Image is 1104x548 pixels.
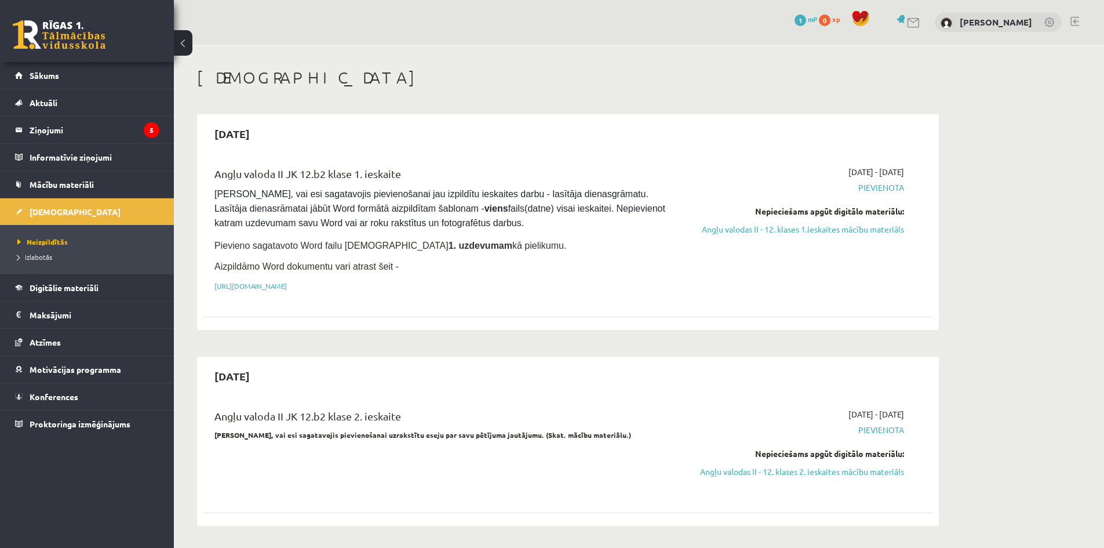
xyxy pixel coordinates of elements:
a: Mācību materiāli [15,171,159,198]
span: Proktoringa izmēģinājums [30,419,130,429]
a: [DEMOGRAPHIC_DATA] [15,198,159,225]
h2: [DATE] [203,120,261,147]
a: Digitālie materiāli [15,274,159,301]
a: Neizpildītās [17,237,162,247]
span: Konferences [30,391,78,402]
span: 1 [795,14,806,26]
span: Pievienota [686,424,904,436]
div: Angļu valoda II JK 12.b2 klase 2. ieskaite [214,408,668,430]
a: Informatīvie ziņojumi [15,144,159,170]
legend: Ziņojumi [30,117,159,143]
a: Maksājumi [15,302,159,328]
span: Digitālie materiāli [30,282,99,293]
span: Motivācijas programma [30,364,121,375]
a: Ziņojumi5 [15,117,159,143]
a: Rīgas 1. Tālmācības vidusskola [13,20,105,49]
img: Timofejs Nazarovs [941,17,952,29]
span: [DATE] - [DATE] [848,408,904,420]
h2: [DATE] [203,362,261,390]
a: Aktuāli [15,89,159,116]
legend: Informatīvie ziņojumi [30,144,159,170]
a: [URL][DOMAIN_NAME] [214,281,287,291]
span: Izlabotās [17,252,52,262]
span: 0 [819,14,830,26]
span: Atzīmes [30,337,61,347]
span: Sākums [30,70,59,81]
legend: Maksājumi [30,302,159,328]
a: Atzīmes [15,329,159,355]
a: [PERSON_NAME] [960,16,1032,28]
span: xp [832,14,840,24]
a: Sākums [15,62,159,89]
div: Nepieciešams apgūt digitālo materiālu: [686,448,904,460]
span: Pievieno sagatavoto Word failu [DEMOGRAPHIC_DATA] kā pielikumu. [214,241,566,251]
span: Mācību materiāli [30,179,94,190]
div: Nepieciešams apgūt digitālo materiālu: [686,205,904,217]
strong: [PERSON_NAME], vai esi sagatavojis pievienošanai uzrakstītu eseju par savu pētījuma jautājumu. (S... [214,430,631,440]
a: 1 mP [795,14,817,24]
span: [PERSON_NAME], vai esi sagatavojis pievienošanai jau izpildītu ieskaites darbu - lasītāja dienasg... [214,189,668,228]
span: [DEMOGRAPHIC_DATA] [30,206,121,217]
span: [DATE] - [DATE] [848,166,904,178]
i: 5 [144,122,159,138]
span: Aktuāli [30,97,57,108]
a: Angļu valodas II - 12. klases 1.ieskaites mācību materiāls [686,223,904,235]
span: Aizpildāmo Word dokumentu vari atrast šeit - [214,262,399,271]
a: Motivācijas programma [15,356,159,383]
a: Angļu valodas II - 12. klases 2. ieskaites mācību materiāls [686,466,904,478]
strong: viens [484,204,508,213]
a: 0 xp [819,14,846,24]
a: Proktoringa izmēģinājums [15,411,159,437]
div: Angļu valoda II JK 12.b2 klase 1. ieskaite [214,166,668,187]
a: Konferences [15,383,159,410]
span: Neizpildītās [17,237,68,246]
strong: 1. uzdevumam [449,241,512,251]
span: Pievienota [686,182,904,194]
span: mP [808,14,817,24]
h1: [DEMOGRAPHIC_DATA] [197,68,939,88]
a: Izlabotās [17,252,162,262]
